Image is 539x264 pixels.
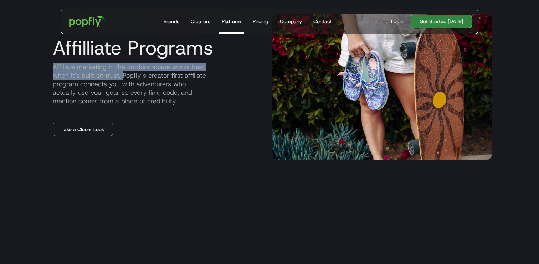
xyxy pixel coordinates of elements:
[191,18,210,25] div: Creators
[310,9,335,34] a: Contact
[253,18,268,25] div: Pricing
[161,9,182,34] a: Brands
[47,37,267,58] h3: Affilliate Programs
[64,11,110,32] a: home
[277,9,305,34] a: Company
[411,15,472,28] a: Get Started [DATE]
[391,18,404,25] div: Login
[222,18,241,25] div: Platform
[53,123,113,136] a: Take a Closer Look
[250,9,271,34] a: Pricing
[388,18,406,25] a: Login
[164,18,179,25] div: Brands
[47,63,267,105] p: Affiliate marketing in the outdoor space works best when it’s built on trust. Popfly’s creator‑fi...
[313,18,332,25] div: Contact
[188,9,213,34] a: Creators
[219,9,244,34] a: Platform
[280,18,302,25] div: Company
